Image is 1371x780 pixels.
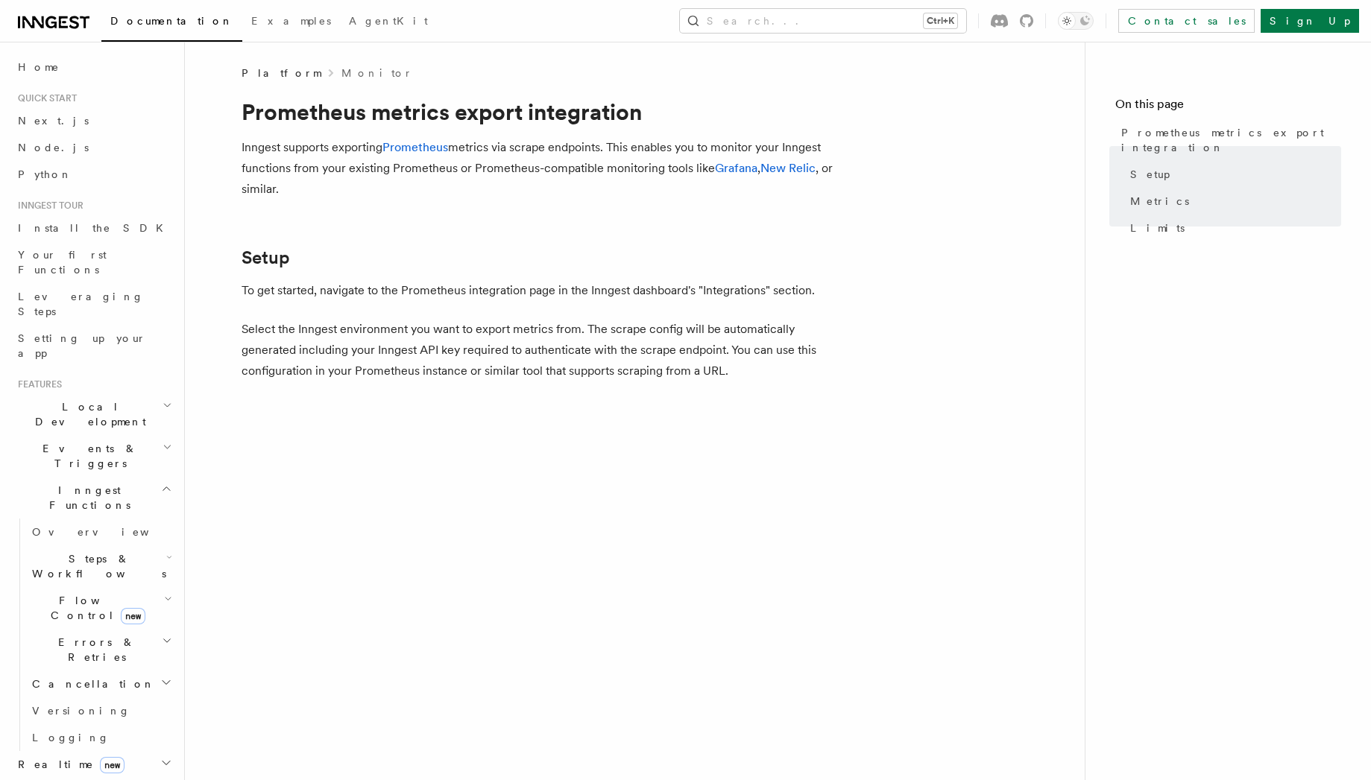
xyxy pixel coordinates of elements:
span: Quick start [12,92,77,104]
a: Logging [26,724,175,751]
button: Events & Triggers [12,435,175,477]
span: Documentation [110,15,233,27]
span: Logging [32,732,110,743]
p: Select the Inngest environment you want to export metrics from. The scrape config will be automat... [242,319,838,381]
div: Inngest Functions [12,519,175,751]
a: Next.js [12,107,175,134]
span: Events & Triggers [12,441,163,471]
span: Platform [242,66,321,80]
span: Cancellation [26,676,155,691]
a: Prometheus metrics export integration [1115,119,1341,161]
a: Metrics [1124,188,1341,215]
span: Overview [32,526,186,538]
h4: On this page [1115,95,1341,119]
span: Features [12,378,62,390]
a: Your first Functions [12,241,175,283]
button: Errors & Retries [26,629,175,670]
a: Monitor [341,66,412,80]
a: Install the SDK [12,215,175,241]
a: Grafana [715,161,757,175]
span: Limits [1130,221,1185,235]
span: new [100,757,125,773]
a: AgentKit [340,4,437,40]
a: Python [12,161,175,188]
span: Node.js [18,142,89,153]
a: New Relic [760,161,816,175]
a: Prometheus [382,140,448,154]
span: Install the SDK [18,222,172,234]
span: Home [18,60,60,74]
button: Realtimenew [12,751,175,778]
span: Your first Functions [18,249,107,276]
a: Overview [26,519,175,545]
span: Examples [251,15,331,27]
span: Inngest Functions [12,483,161,513]
button: Search...Ctrl+K [680,9,966,33]
button: Flow Controlnew [26,587,175,629]
p: Inngest supports exporting metrics via scrape endpoints. This enables you to monitor your Inngest... [242,137,838,200]
a: Setup [1124,161,1341,188]
a: Node.js [12,134,175,161]
span: AgentKit [349,15,428,27]
a: Sign Up [1261,9,1359,33]
button: Inngest Functions [12,477,175,519]
a: Examples [242,4,340,40]
span: Leveraging Steps [18,291,144,317]
a: Setting up your app [12,325,175,367]
a: Setup [242,247,290,268]
span: Versioning [32,705,130,717]
span: Setup [1130,167,1170,182]
button: Steps & Workflows [26,545,175,587]
a: Leveraging Steps [12,283,175,325]
span: new [121,608,145,624]
a: Limits [1124,215,1341,241]
span: Steps & Workflows [26,551,166,581]
span: Errors & Retries [26,635,162,665]
button: Cancellation [26,670,175,697]
span: Local Development [12,399,163,429]
span: Inngest tour [12,200,83,212]
span: Next.js [18,115,89,127]
span: Setting up your app [18,332,146,359]
button: Local Development [12,393,175,435]
span: Metrics [1130,194,1189,209]
a: Contact sales [1118,9,1255,33]
kbd: Ctrl+K [924,13,957,28]
a: Documentation [101,4,242,42]
h1: Prometheus metrics export integration [242,98,838,125]
span: Prometheus metrics export integration [1121,125,1341,155]
span: Realtime [12,757,125,772]
p: To get started, navigate to the Prometheus integration page in the Inngest dashboard's "Integrati... [242,280,838,301]
span: Flow Control [26,593,164,623]
a: Home [12,54,175,80]
button: Toggle dark mode [1058,12,1094,30]
a: Versioning [26,697,175,724]
span: Python [18,168,72,180]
